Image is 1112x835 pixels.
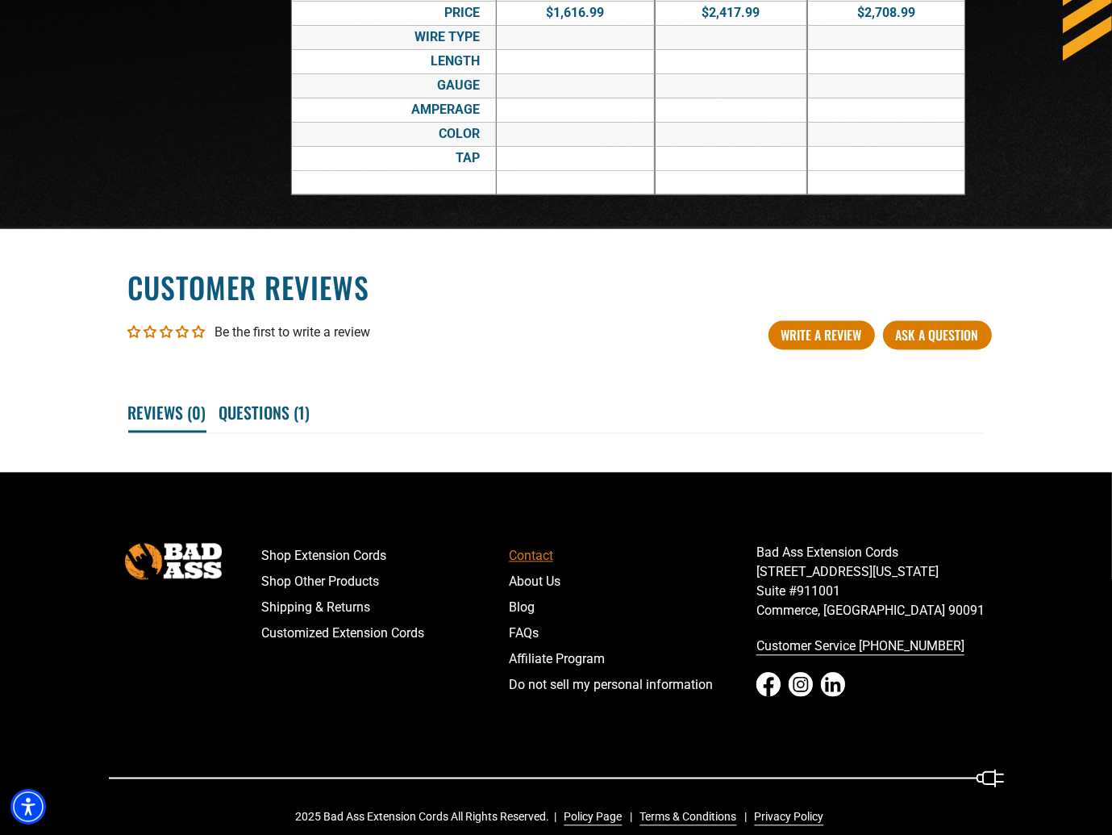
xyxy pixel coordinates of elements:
[509,569,756,595] a: About Us
[756,672,781,696] a: Facebook - open in a new tab
[509,646,756,672] a: Affiliate Program
[291,49,496,73] div: Length
[299,400,306,424] span: 1
[509,672,756,698] a: Do not sell my personal information
[128,395,206,432] span: Reviews ( )
[219,395,310,430] span: Questions ( )
[756,633,1004,659] a: call 833-674-1699
[509,620,756,646] a: FAQs
[10,789,46,825] div: Accessibility Menu
[672,1,790,25] div: $2,417.99
[291,25,496,49] div: Wire Type
[215,324,371,341] div: Be the first to write a review
[824,1,949,25] div: $2,708.99
[291,146,496,170] div: Tap
[821,672,845,696] a: LinkedIn - open in a new tab
[768,320,875,349] a: Write A Review
[883,320,992,349] a: Ask a question
[509,543,756,569] a: Contact
[291,1,496,25] div: Price
[634,808,737,825] a: Terms & Conditions
[509,595,756,620] a: Blog
[262,543,510,569] a: Shop Extension Cords
[291,122,496,146] div: Color
[128,323,206,341] div: Average rating is 0.00 stars
[193,400,202,424] span: 0
[262,620,510,646] a: Customized Extension Cords
[748,808,824,825] a: Privacy Policy
[128,267,985,307] h2: Customer Reviews
[291,98,496,122] div: Amperage
[296,808,835,825] div: 2025 Bad Ass Extension Cords All Rights Reserved.
[756,543,1004,620] p: Bad Ass Extension Cords [STREET_ADDRESS][US_STATE] Suite #911001 Commerce, [GEOGRAPHIC_DATA] 90091
[291,73,496,98] div: Gauge
[125,543,222,579] img: Bad Ass Extension Cords
[513,1,638,25] div: $1,616.99
[262,569,510,595] a: Shop Other Products
[262,595,510,620] a: Shipping & Returns
[558,808,623,825] a: Policy Page
[789,672,813,696] a: Instagram - open in a new tab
